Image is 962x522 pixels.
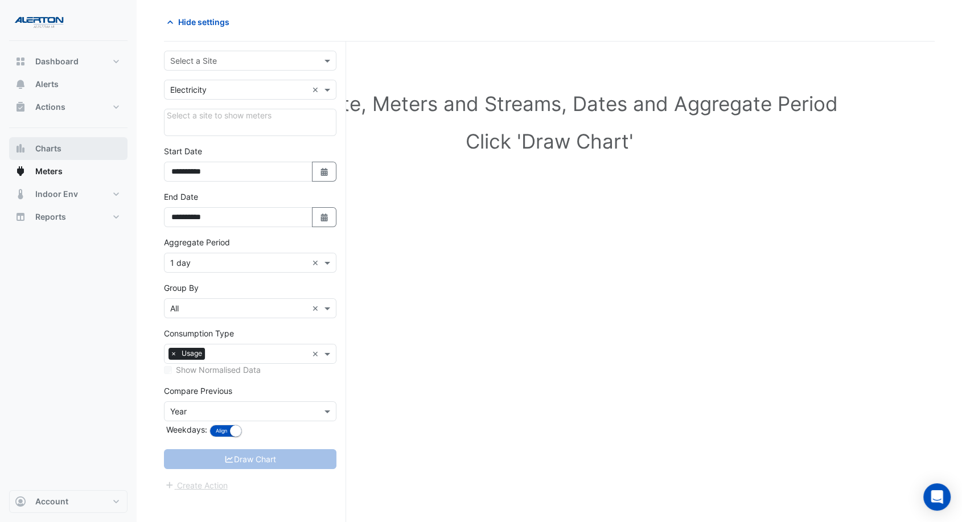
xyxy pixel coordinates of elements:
[179,348,205,359] span: Usage
[164,385,232,397] label: Compare Previous
[14,9,65,32] img: Company Logo
[15,211,26,223] app-icon: Reports
[35,56,79,67] span: Dashboard
[182,129,916,153] h1: Click 'Draw Chart'
[164,191,198,203] label: End Date
[319,167,330,176] fa-icon: Select Date
[164,236,230,248] label: Aggregate Period
[35,496,68,507] span: Account
[35,188,78,200] span: Indoor Env
[312,257,322,269] span: Clear
[15,166,26,177] app-icon: Meters
[319,212,330,222] fa-icon: Select Date
[164,12,237,32] button: Hide settings
[164,327,234,339] label: Consumption Type
[9,490,128,513] button: Account
[164,479,228,489] app-escalated-ticket-create-button: Please correct errors first
[35,143,61,154] span: Charts
[15,79,26,90] app-icon: Alerts
[178,16,229,28] span: Hide settings
[35,79,59,90] span: Alerts
[164,145,202,157] label: Start Date
[9,50,128,73] button: Dashboard
[9,96,128,118] button: Actions
[923,483,951,511] div: Open Intercom Messenger
[164,282,199,294] label: Group By
[312,348,322,360] span: Clear
[9,205,128,228] button: Reports
[182,92,916,116] h1: Select Site, Meters and Streams, Dates and Aggregate Period
[15,143,26,154] app-icon: Charts
[15,56,26,67] app-icon: Dashboard
[168,348,179,359] span: ×
[312,302,322,314] span: Clear
[35,166,63,177] span: Meters
[164,424,207,435] label: Weekdays:
[9,160,128,183] button: Meters
[164,364,336,376] div: Select meters or streams to enable normalisation
[176,364,261,376] label: Show Normalised Data
[35,211,66,223] span: Reports
[15,101,26,113] app-icon: Actions
[312,84,322,96] span: Clear
[15,188,26,200] app-icon: Indoor Env
[164,109,336,136] div: Click Update or Cancel in Details panel
[9,183,128,205] button: Indoor Env
[35,101,65,113] span: Actions
[9,73,128,96] button: Alerts
[9,137,128,160] button: Charts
